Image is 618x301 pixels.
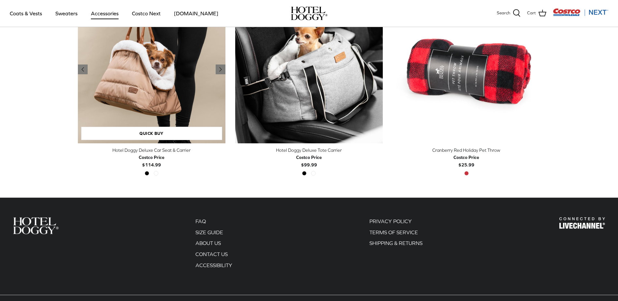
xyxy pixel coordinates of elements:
[195,240,221,246] a: ABOUT US
[527,10,536,17] span: Cart
[296,154,322,167] b: $99.99
[50,2,83,24] a: Sweaters
[168,2,224,24] a: [DOMAIN_NAME]
[4,2,48,24] a: Coats & Vests
[291,7,327,20] img: hoteldoggycom
[363,217,429,272] div: Secondary navigation
[369,218,412,224] a: PRIVACY POLICY
[85,2,124,24] a: Accessories
[527,9,546,18] a: Cart
[393,147,540,154] div: Cranberry Red Holiday Pet Throw
[189,217,239,272] div: Secondary navigation
[559,217,605,229] img: Hotel Doggy Costco Next
[195,229,223,235] a: SIZE GUIDE
[235,147,383,168] a: Hotel Doggy Deluxe Tote Carrier Costco Price$99.99
[296,154,322,161] div: Costco Price
[78,147,225,168] a: Hotel Doggy Deluxe Car Seat & Carrier Costco Price$114.99
[139,154,165,161] div: Costco Price
[369,229,418,235] a: TERMS OF SERVICE
[453,154,479,161] div: Costco Price
[139,154,165,167] b: $114.99
[81,127,222,140] a: Quick buy
[216,64,225,74] a: Previous
[235,147,383,154] div: Hotel Doggy Deluxe Tote Carrier
[393,147,540,168] a: Cranberry Red Holiday Pet Throw Costco Price$25.99
[78,147,225,154] div: Hotel Doggy Deluxe Car Seat & Carrier
[195,262,232,268] a: ACCESSIBILITY
[195,251,228,257] a: CONTACT US
[497,9,521,18] a: Search
[78,64,88,74] a: Previous
[195,218,206,224] a: FAQ
[369,240,423,246] a: SHIPPING & RETURNS
[453,154,479,167] b: $25.99
[291,7,327,20] a: hoteldoggy.com hoteldoggycom
[497,10,510,17] span: Search
[553,8,608,16] img: Costco Next
[126,2,166,24] a: Costco Next
[553,12,608,17] a: Visit Costco Next
[13,217,59,234] img: Hotel Doggy Costco Next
